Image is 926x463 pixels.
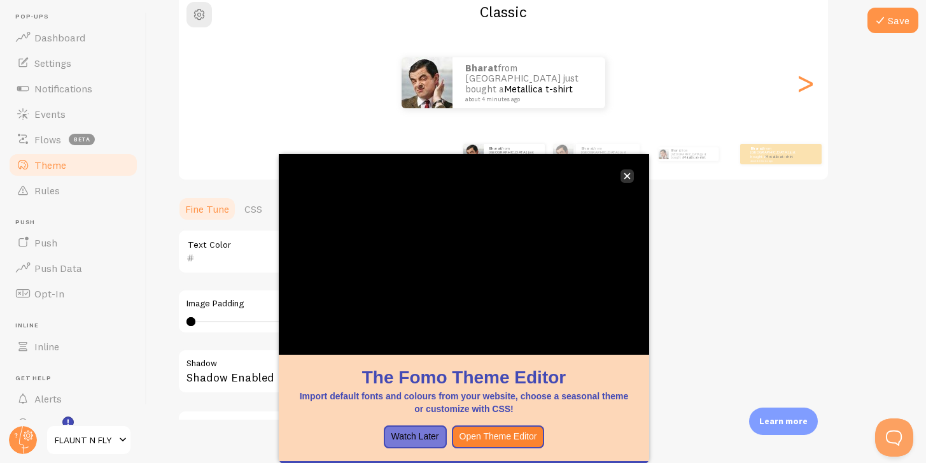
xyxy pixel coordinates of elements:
[581,146,594,151] strong: Bharat
[759,415,808,427] p: Learn more
[8,230,139,255] a: Push
[15,322,139,330] span: Inline
[8,334,139,359] a: Inline
[34,340,59,353] span: Inline
[8,127,139,152] a: Flows beta
[8,255,139,281] a: Push Data
[402,57,452,108] img: Fomo
[581,146,635,162] p: from [GEOGRAPHIC_DATA] just bought a
[749,408,818,435] div: Learn more
[671,147,713,161] p: from [GEOGRAPHIC_DATA] just bought a
[8,76,139,101] a: Notifications
[8,101,139,127] a: Events
[384,425,447,448] button: Watch Later
[489,146,502,151] strong: Bharat
[34,31,85,44] span: Dashboard
[504,83,573,95] a: Metallica t-shirt
[294,365,634,390] h1: The Fomo Theme Editor
[34,108,66,120] span: Events
[34,57,71,69] span: Settings
[34,418,60,431] span: Learn
[553,144,573,164] img: Fomo
[34,287,64,300] span: Opt-In
[178,196,237,222] a: Fine Tune
[8,386,139,411] a: Alerts
[34,133,61,146] span: Flows
[867,8,918,33] button: Save
[671,148,682,152] strong: Bharat
[8,50,139,76] a: Settings
[178,349,559,395] div: Shadow Enabled
[465,63,593,103] p: from [GEOGRAPHIC_DATA] just bought a
[684,155,705,159] a: Metallica t-shirt
[750,146,801,162] p: from [GEOGRAPHIC_DATA] just bought a
[750,146,763,151] strong: Bharat
[8,25,139,50] a: Dashboard
[34,184,60,197] span: Rules
[186,298,551,310] label: Image Padding
[465,96,589,103] small: about 4 minutes ago
[69,134,95,145] span: beta
[452,425,545,448] button: Open Theme Editor
[8,411,139,437] a: Learn
[463,144,484,164] img: Fomo
[15,374,139,383] span: Get Help
[294,390,634,415] p: Import default fonts and colours from your website, choose a seasonal theme or customize with CSS!
[621,169,634,183] button: close,
[8,281,139,306] a: Opt-In
[465,62,498,74] strong: Bharat
[34,262,82,274] span: Push Data
[15,218,139,227] span: Push
[179,2,828,22] h2: Classic
[34,392,62,405] span: Alerts
[62,417,74,428] svg: <p>Watch New Feature Tutorials!</p>
[8,152,139,178] a: Theme
[750,159,800,162] small: about 4 minutes ago
[34,82,92,95] span: Notifications
[766,154,793,159] a: Metallica t-shirt
[8,178,139,203] a: Rules
[15,13,139,21] span: Pop-ups
[237,196,270,222] a: CSS
[875,418,913,457] iframe: Help Scout Beacon - Open
[658,149,668,159] img: Fomo
[34,236,57,249] span: Push
[489,146,540,162] p: from [GEOGRAPHIC_DATA] just bought a
[797,37,813,129] div: Next slide
[34,159,66,171] span: Theme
